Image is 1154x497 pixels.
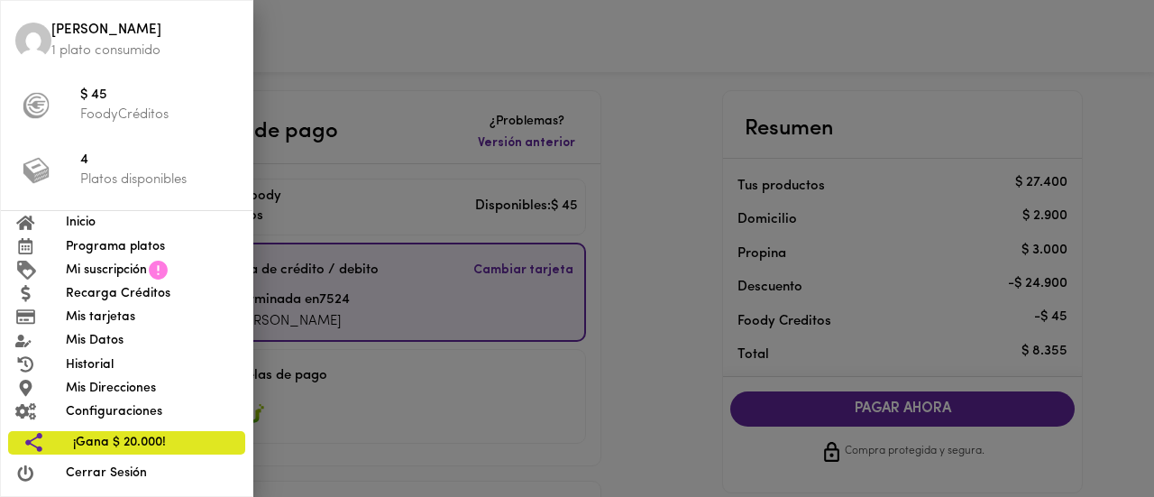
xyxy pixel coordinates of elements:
span: Programa platos [66,237,238,256]
span: 4 [80,151,238,171]
span: $ 45 [80,86,238,106]
span: Configuraciones [66,402,238,421]
p: 1 plato consumido [51,41,238,60]
span: Historial [66,355,238,374]
p: FoodyCréditos [80,106,238,124]
span: Mis Direcciones [66,379,238,398]
span: ¡Gana $ 20.000! [73,433,231,452]
span: Recarga Créditos [66,284,238,303]
span: Cerrar Sesión [66,464,238,483]
span: Mis tarjetas [66,308,238,327]
img: platos_menu.png [23,157,50,184]
span: [PERSON_NAME] [51,21,238,41]
span: Mi suscripción [66,261,147,280]
img: foody-creditos-black.png [23,92,50,119]
span: Mis Datos [66,331,238,350]
p: Platos disponibles [80,170,238,189]
span: Inicio [66,213,238,232]
img: Johanna [15,23,51,59]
